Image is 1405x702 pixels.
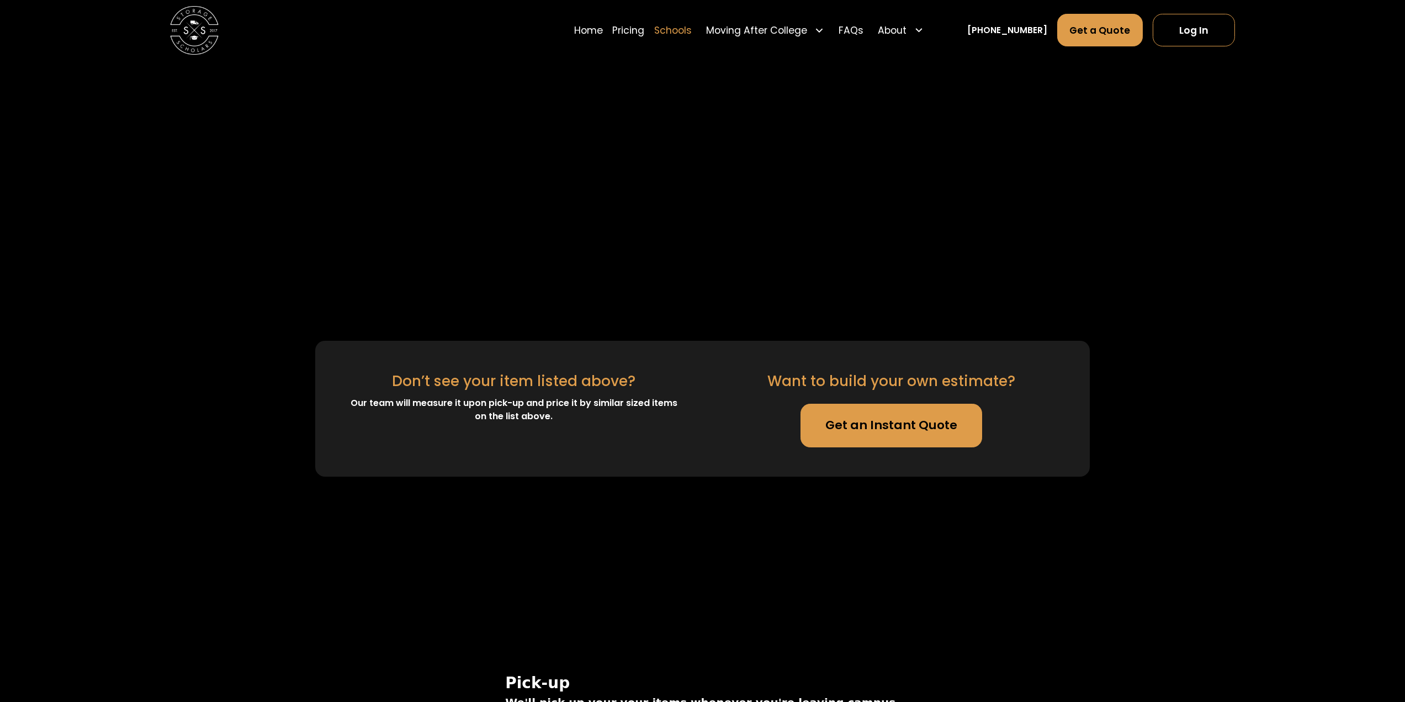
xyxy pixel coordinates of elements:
[839,13,863,47] a: FAQs
[701,13,829,47] div: Moving After College
[767,370,1015,392] div: Want to build your own estimate?
[392,370,635,392] div: Don’t see your item listed above?
[878,23,906,38] div: About
[574,13,603,47] a: Home
[612,13,644,47] a: Pricing
[873,13,929,47] div: About
[800,404,982,447] a: Get an Instant Quote
[170,6,219,55] img: Storage Scholars main logo
[654,13,692,47] a: Schools
[505,674,900,692] span: Pick-up
[1057,14,1143,46] a: Get a Quote
[967,24,1047,36] a: [PHONE_NUMBER]
[706,23,807,38] div: Moving After College
[1153,14,1235,46] a: Log In
[344,397,683,423] div: Our team will measure it upon pick-up and price it by similar sized items on the list above.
